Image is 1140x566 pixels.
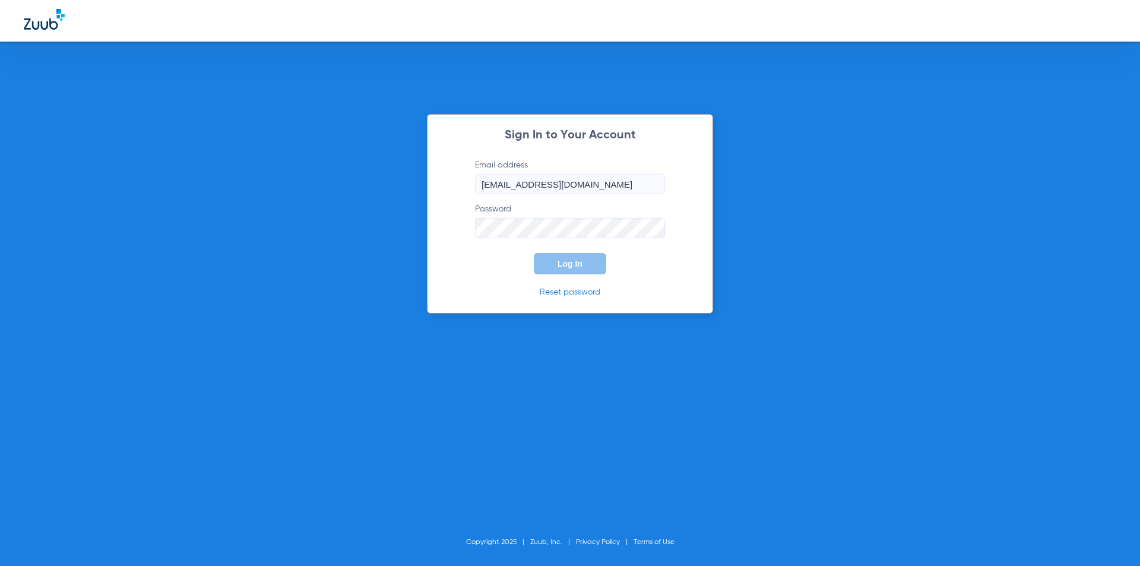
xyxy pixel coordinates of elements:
[1081,509,1140,566] iframe: Chat Widget
[634,539,674,546] a: Terms of Use
[576,539,620,546] a: Privacy Policy
[24,9,65,30] img: Zuub Logo
[534,253,606,274] button: Log In
[475,218,665,238] input: Password
[540,288,600,296] a: Reset password
[475,203,665,238] label: Password
[530,536,576,548] li: Zuub, Inc.
[558,259,582,268] span: Log In
[466,536,530,548] li: Copyright 2025
[457,129,683,141] h2: Sign In to Your Account
[475,159,665,194] label: Email address
[475,174,665,194] input: Email address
